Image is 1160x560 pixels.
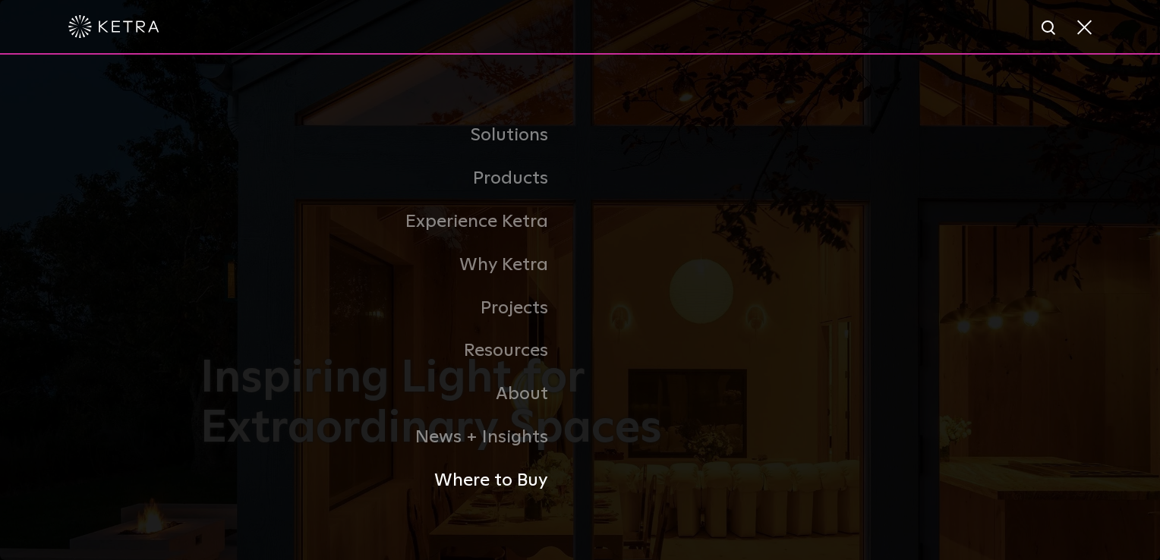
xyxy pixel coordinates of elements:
[1040,19,1059,38] img: search icon
[200,416,580,459] a: News + Insights
[200,157,580,200] a: Products
[68,15,159,38] img: ketra-logo-2019-white
[200,114,580,157] a: Solutions
[200,459,580,502] a: Where to Buy
[200,200,580,244] a: Experience Ketra
[200,287,580,330] a: Projects
[200,114,960,502] div: Navigation Menu
[200,244,580,287] a: Why Ketra
[200,373,580,416] a: About
[200,329,580,373] a: Resources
